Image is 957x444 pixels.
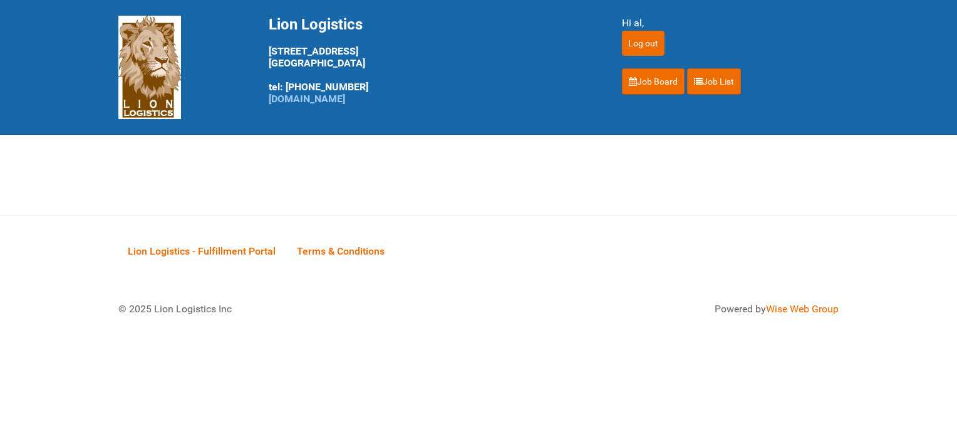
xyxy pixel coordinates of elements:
[622,31,665,56] input: Log out
[109,292,472,326] div: © 2025 Lion Logistics Inc
[622,16,839,31] div: Hi al,
[269,16,591,105] div: [STREET_ADDRESS] [GEOGRAPHIC_DATA] tel: [PHONE_NUMBER]
[297,245,385,257] span: Terms & Conditions
[118,231,285,270] a: Lion Logistics - Fulfillment Portal
[269,93,345,105] a: [DOMAIN_NAME]
[269,16,363,33] span: Lion Logistics
[118,61,181,73] a: Lion Logistics
[118,16,181,119] img: Lion Logistics
[766,303,839,315] a: Wise Web Group
[287,231,394,270] a: Terms & Conditions
[128,245,276,257] span: Lion Logistics - Fulfillment Portal
[494,302,839,317] div: Powered by
[687,68,741,95] a: Job List
[622,68,685,95] a: Job Board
